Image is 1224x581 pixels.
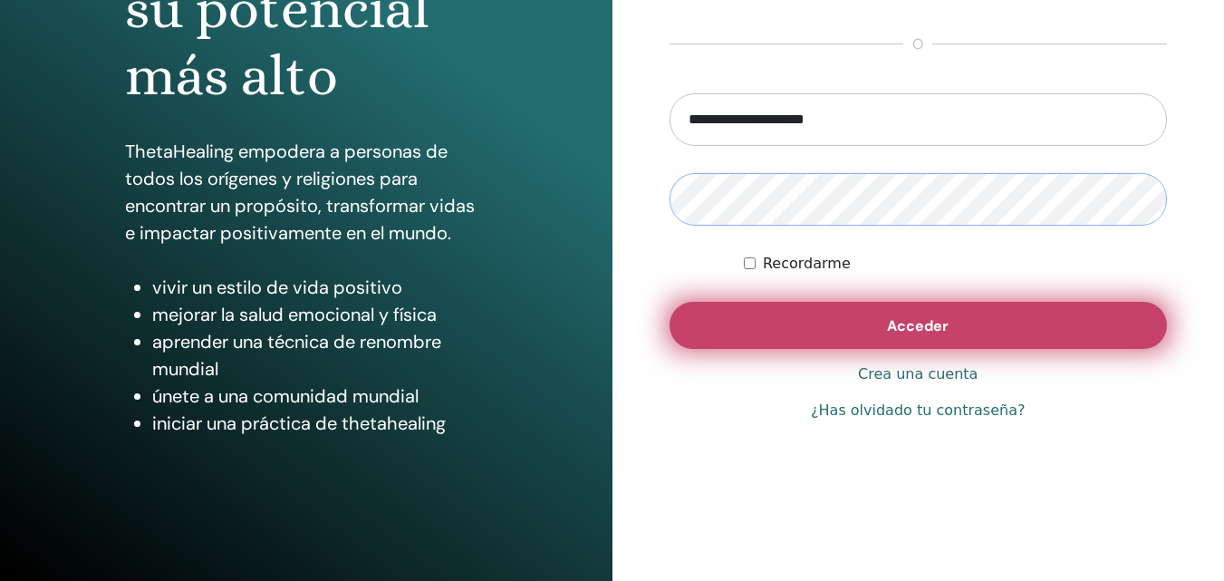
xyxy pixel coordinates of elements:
a: Crea una cuenta [858,363,978,385]
a: ¿Has olvidado tu contraseña? [811,400,1025,421]
span: o [903,34,932,55]
label: Recordarme [763,253,851,275]
li: vivir un estilo de vida positivo [152,274,487,301]
li: únete a una comunidad mundial [152,382,487,410]
li: mejorar la salud emocional y física [152,301,487,328]
span: Acceder [887,316,949,335]
li: aprender una técnica de renombre mundial [152,328,487,382]
li: iniciar una práctica de thetahealing [152,410,487,437]
button: Acceder [670,302,1168,349]
p: ThetaHealing empodera a personas de todos los orígenes y religiones para encontrar un propósito, ... [125,138,487,247]
div: Mantenerme autenticado indefinidamente o hasta cerrar la sesión manualmente [744,253,1167,275]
